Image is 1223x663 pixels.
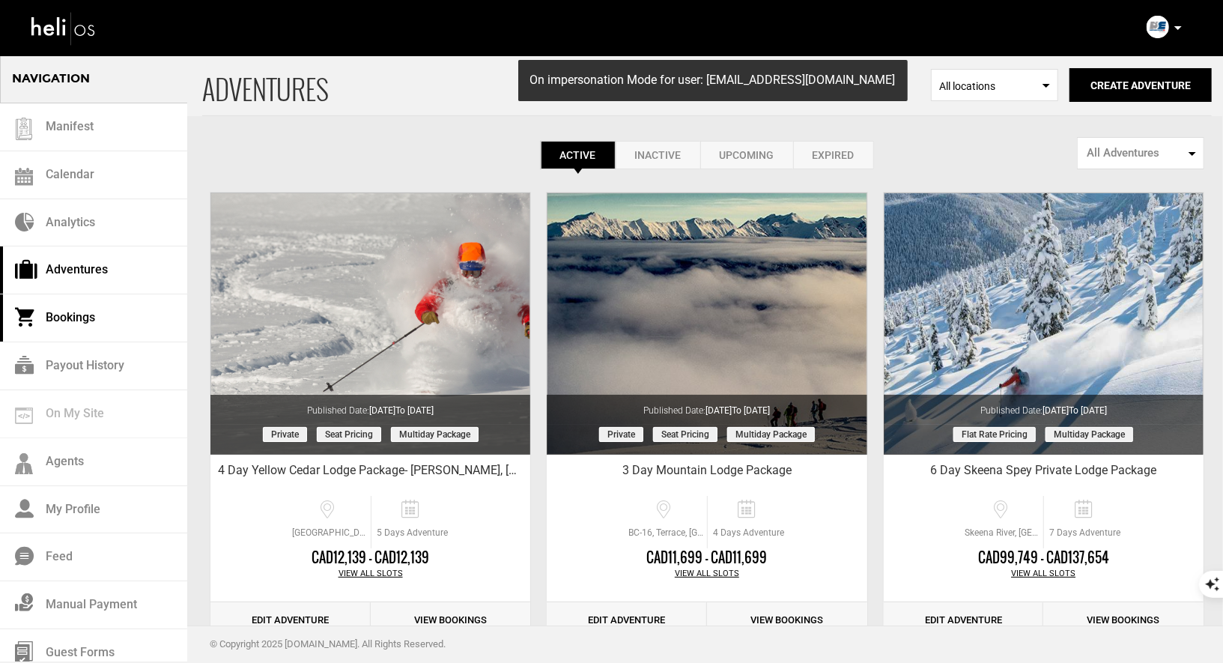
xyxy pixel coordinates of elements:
span: [GEOGRAPHIC_DATA], [GEOGRAPHIC_DATA][STREET_ADDRESS][GEOGRAPHIC_DATA][GEOGRAPHIC_DATA] [288,527,371,539]
button: Create Adventure [1069,68,1212,102]
img: on_my_site.svg [15,408,33,424]
span: Private [263,427,307,442]
a: Active [541,141,616,169]
span: Flat Rate Pricing [953,427,1036,442]
span: Skeena River, [GEOGRAPHIC_DATA], [GEOGRAPHIC_DATA] [961,527,1043,539]
a: Edit Adventure [547,602,707,639]
span: to [DATE] [1069,405,1107,416]
a: Inactive [616,141,700,169]
span: 7 Days Adventure [1044,527,1126,539]
span: Multiday package [391,427,479,442]
span: to [DATE] [732,405,770,416]
div: CAD99,749 - CAD137,654 [884,548,1204,568]
a: Expired [793,141,874,169]
div: View All Slots [884,568,1204,580]
div: Published Date: [210,395,530,417]
img: agents-icon.svg [15,453,33,475]
span: Select box activate [931,69,1058,101]
button: All Adventures [1077,137,1204,169]
img: heli-logo [30,8,97,48]
div: 4 Day Yellow Cedar Lodge Package- [PERSON_NAME], [PERSON_NAME], & [PERSON_NAME] [210,462,530,485]
a: View Bookings [707,602,867,639]
a: Edit Adventure [210,602,371,639]
span: Multiday package [727,427,815,442]
img: calendar.svg [15,168,33,186]
span: All locations [939,79,1050,94]
span: Seat Pricing [317,427,381,442]
span: [DATE] [1043,405,1107,416]
div: CAD11,699 - CAD11,699 [547,548,867,568]
div: On impersonation Mode for user: [EMAIL_ADDRESS][DOMAIN_NAME] [518,60,908,101]
div: View All Slots [210,568,530,580]
span: Seat Pricing [653,427,717,442]
div: 3 Day Mountain Lodge Package [547,462,867,485]
div: View All Slots [547,568,867,580]
span: BC-16, Terrace, [GEOGRAPHIC_DATA], [GEOGRAPHIC_DATA] [625,527,707,539]
span: ADVENTURES [202,55,931,115]
span: All Adventures [1087,145,1185,161]
span: Private [599,427,643,442]
div: 6 Day Skeena Spey Private Lodge Package [884,462,1204,485]
img: img_634049a79d2f80bb852de8805dc5f4d5.png [1147,16,1169,38]
span: 4 Days Adventure [708,527,789,539]
a: View Bookings [1043,602,1204,639]
span: 5 Days Adventure [371,527,453,539]
span: Multiday package [1046,427,1133,442]
a: Edit Adventure [884,602,1044,639]
div: Published Date: [547,395,867,417]
div: Published Date: [884,395,1204,417]
span: to [DATE] [395,405,434,416]
img: guest-list.svg [13,118,35,140]
span: [DATE] [705,405,770,416]
a: View Bookings [371,602,531,639]
span: [DATE] [369,405,434,416]
a: Upcoming [700,141,793,169]
div: CAD12,139 - CAD12,139 [210,548,530,568]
